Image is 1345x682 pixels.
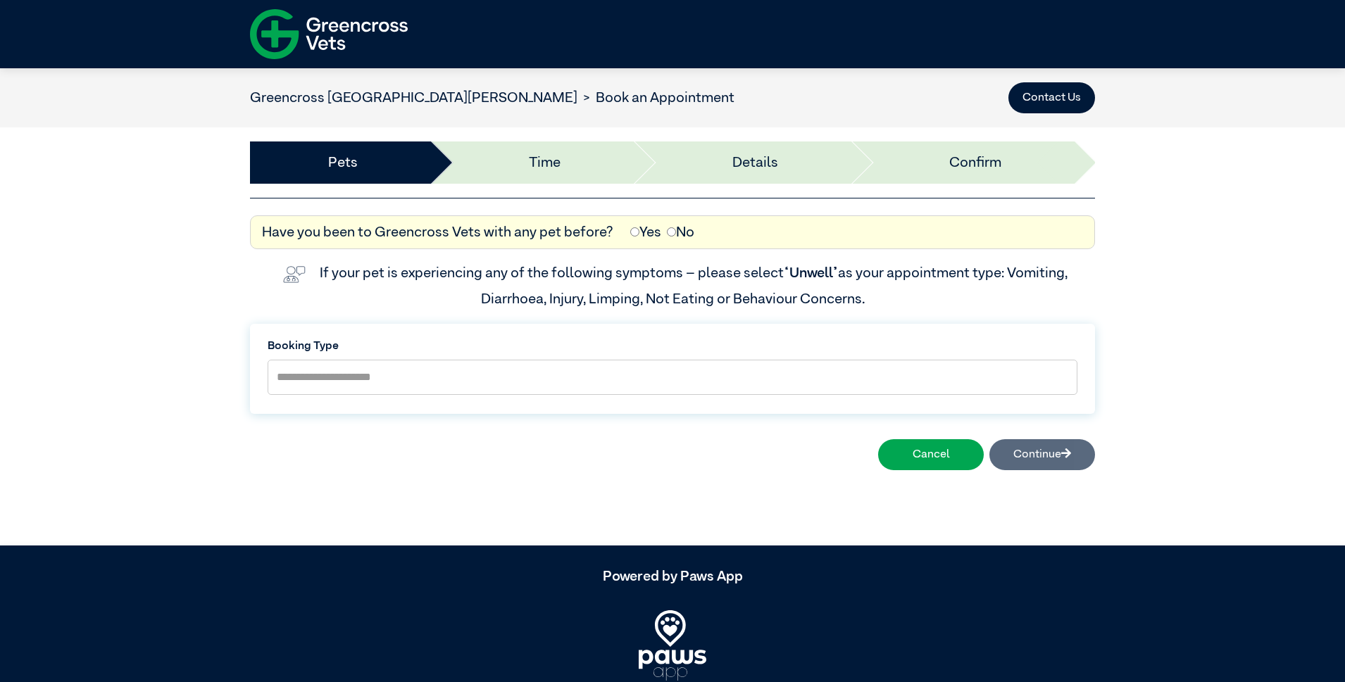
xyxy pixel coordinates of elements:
nav: breadcrumb [250,87,734,108]
label: Booking Type [268,338,1077,355]
label: Yes [630,222,661,243]
label: No [667,222,694,243]
img: PawsApp [639,610,706,681]
img: f-logo [250,4,408,65]
label: If your pet is experiencing any of the following symptoms – please select as your appointment typ... [320,266,1070,305]
a: Greencross [GEOGRAPHIC_DATA][PERSON_NAME] [250,91,577,105]
label: Have you been to Greencross Vets with any pet before? [262,222,613,243]
li: Book an Appointment [577,87,734,108]
h5: Powered by Paws App [250,568,1095,585]
a: Pets [328,152,358,173]
input: Yes [630,227,639,236]
button: Cancel [878,439,984,470]
span: “Unwell” [784,266,838,280]
img: vet [277,260,311,289]
button: Contact Us [1008,82,1095,113]
input: No [667,227,676,236]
